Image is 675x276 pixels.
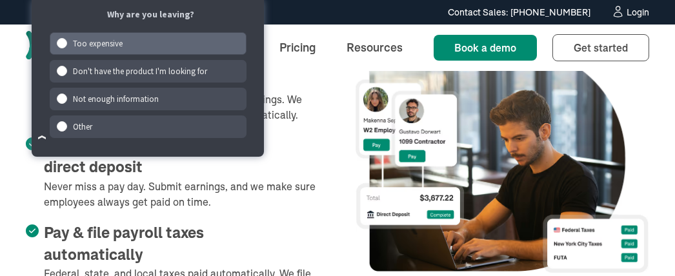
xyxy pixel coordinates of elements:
[50,88,247,110] div: Not enough information
[50,32,247,55] div: Too expensive
[26,135,319,210] li: Never miss a pay day. Submit earnings, and we make sure employees always get paid on time.
[50,60,247,83] div: Don't have the product I'm looking for
[44,224,204,263] span: Pay & file payroll taxes automatically
[434,35,537,61] a: Book a demo
[47,8,253,21] div: Why are you leaving?
[627,8,649,17] div: Login
[443,126,675,276] iframe: Chat Widget
[269,34,326,61] a: Pricing
[552,34,649,61] a: Get started
[611,5,649,19] a: Login
[26,48,319,123] li: Easily upload timesheets or manually add earnings. We calculate wages, taxes, and deductions auto...
[50,115,247,138] div: Other
[454,41,516,54] span: Book a demo
[448,6,590,19] div: Contact Sales: [PHONE_NUMBER]
[26,31,160,64] a: home
[336,34,413,61] a: Resources
[574,41,628,54] span: Get started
